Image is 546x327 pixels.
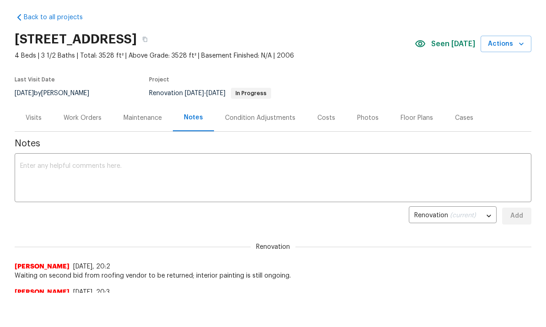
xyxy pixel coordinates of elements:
[401,113,433,123] div: Floor Plans
[357,113,379,123] div: Photos
[185,90,225,96] span: -
[15,13,102,22] a: Back to all projects
[149,90,271,96] span: Renovation
[317,113,335,123] div: Costs
[409,205,497,227] div: Renovation (current)
[431,39,475,48] span: Seen [DATE]
[149,77,169,82] span: Project
[488,38,524,50] span: Actions
[15,88,100,99] div: by [PERSON_NAME]
[15,77,55,82] span: Last Visit Date
[73,263,110,270] span: [DATE], 20:2
[15,271,531,280] span: Waiting on second bid from roofing vendor to be returned; interior painting is still ongoing.
[184,113,203,122] div: Notes
[15,51,415,60] span: 4 Beds | 3 1/2 Baths | Total: 3528 ft² | Above Grade: 3528 ft² | Basement Finished: N/A | 2006
[450,212,476,219] span: (current)
[455,113,473,123] div: Cases
[137,31,153,48] button: Copy Address
[185,90,204,96] span: [DATE]
[251,242,295,252] span: Renovation
[26,113,42,123] div: Visits
[15,288,70,297] span: [PERSON_NAME]
[15,139,531,148] span: Notes
[73,289,110,295] span: [DATE], 20:3
[64,113,102,123] div: Work Orders
[15,35,137,44] h2: [STREET_ADDRESS]
[206,90,225,96] span: [DATE]
[15,90,34,96] span: [DATE]
[481,36,531,53] button: Actions
[123,113,162,123] div: Maintenance
[225,113,295,123] div: Condition Adjustments
[15,262,70,271] span: [PERSON_NAME]
[232,91,270,96] span: In Progress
